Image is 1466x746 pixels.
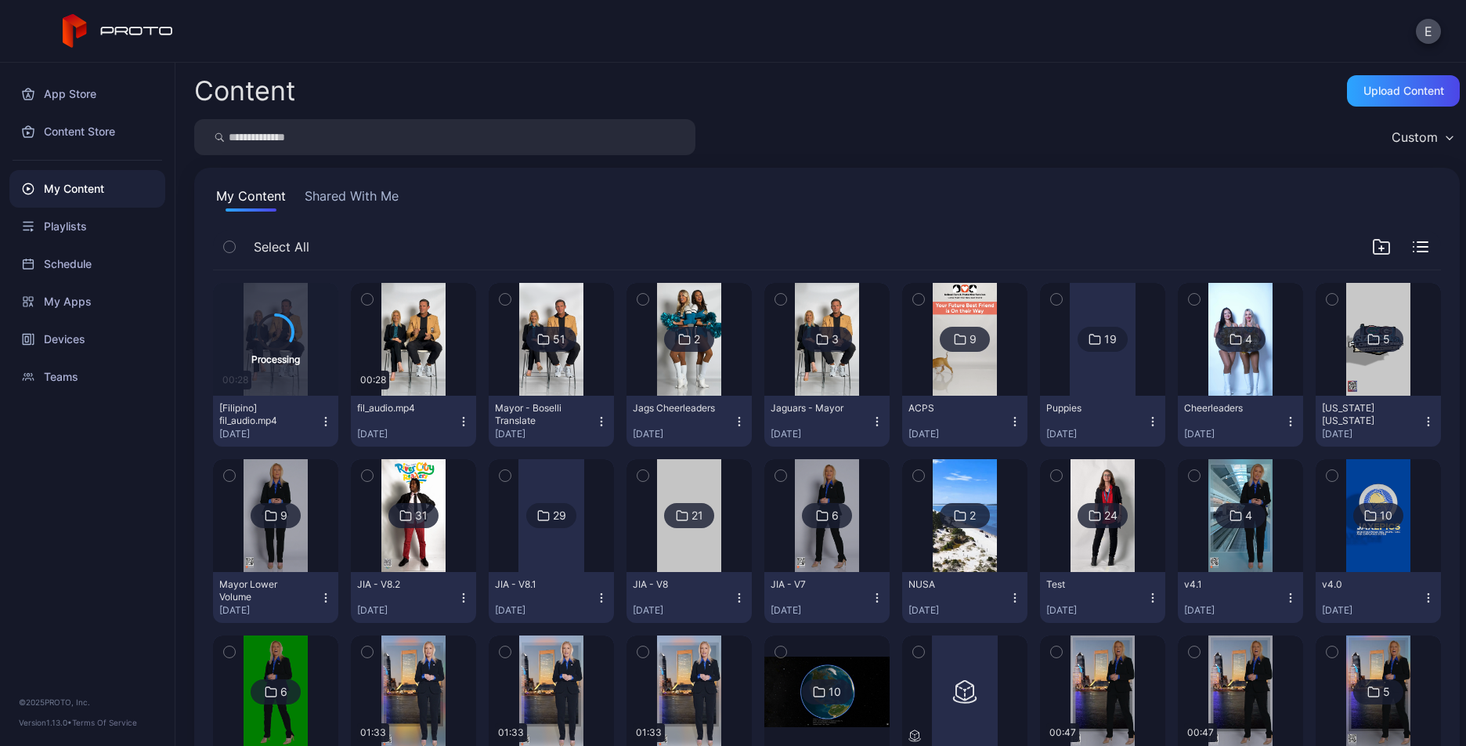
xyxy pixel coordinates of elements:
[694,332,700,346] div: 2
[254,237,309,256] span: Select All
[553,332,565,346] div: 51
[219,578,305,603] div: Mayor Lower Volume
[633,578,719,591] div: JIA - V8
[1322,604,1422,617] div: [DATE]
[1322,402,1408,427] div: Florida Georgia
[357,428,457,440] div: [DATE]
[1178,572,1303,623] button: v4.1[DATE]
[1184,604,1284,617] div: [DATE]
[213,186,289,212] button: My Content
[219,428,320,440] div: [DATE]
[1184,578,1270,591] div: v4.1
[832,332,839,346] div: 3
[902,396,1027,447] button: ACPS[DATE]
[219,604,320,617] div: [DATE]
[1178,396,1303,447] button: Cheerleaders[DATE]
[194,78,295,104] div: Content
[1040,396,1165,447] button: Puppies[DATE]
[1184,428,1284,440] div: [DATE]
[832,509,839,523] div: 6
[495,402,581,427] div: Mayor - Boselli Translate
[970,509,976,523] div: 2
[9,358,165,396] a: Teams
[633,428,733,440] div: [DATE]
[280,685,287,699] div: 6
[908,604,1009,617] div: [DATE]
[9,245,165,283] a: Schedule
[213,396,338,447] button: [Filipino] fil_audio.mp4[DATE]
[9,208,165,245] a: Playlists
[902,572,1027,623] button: NUSA[DATE]
[908,428,1009,440] div: [DATE]
[9,320,165,358] a: Devices
[280,509,287,523] div: 9
[9,75,165,113] a: App Store
[1245,332,1252,346] div: 4
[1316,396,1441,447] button: [US_STATE] [US_STATE][DATE]
[495,428,595,440] div: [DATE]
[351,396,476,447] button: fil_audio.mp4[DATE]
[771,402,857,415] div: Jaguars - Mayor
[771,578,857,591] div: JIA - V7
[1104,509,1118,523] div: 24
[72,718,137,727] a: Terms Of Service
[1322,428,1422,440] div: [DATE]
[495,578,581,591] div: JIA - V8.1
[1104,332,1117,346] div: 19
[1380,509,1392,523] div: 10
[1316,572,1441,623] button: v4.0[DATE]
[1392,129,1438,145] div: Custom
[251,351,300,366] div: Processing
[489,396,614,447] button: Mayor - Boselli Translate[DATE]
[19,696,156,708] div: © 2025 PROTO, Inc.
[495,604,595,617] div: [DATE]
[219,402,305,427] div: [Filipino] fil_audio.mp4
[1245,509,1252,523] div: 4
[1383,332,1390,346] div: 5
[908,402,995,415] div: ACPS
[1046,578,1132,591] div: Test
[553,509,566,523] div: 29
[9,283,165,320] a: My Apps
[1046,402,1132,415] div: Puppies
[691,509,703,523] div: 21
[351,572,476,623] button: JIA - V8.2[DATE]
[829,685,841,699] div: 10
[357,604,457,617] div: [DATE]
[302,186,402,212] button: Shared With Me
[1383,685,1390,699] div: 5
[1384,119,1460,155] button: Custom
[626,572,752,623] button: JIA - V8[DATE]
[633,604,733,617] div: [DATE]
[415,509,428,523] div: 31
[489,572,614,623] button: JIA - V8.1[DATE]
[357,578,443,591] div: JIA - V8.2
[764,396,890,447] button: Jaguars - Mayor[DATE]
[1184,402,1270,415] div: Cheerleaders
[1363,85,1444,97] div: Upload Content
[19,718,72,727] span: Version 1.13.0 •
[1347,75,1460,107] button: Upload Content
[9,113,165,150] a: Content Store
[1322,578,1408,591] div: v4.0
[213,572,338,623] button: Mayor Lower Volume[DATE]
[764,572,890,623] button: JIA - V7[DATE]
[1046,604,1146,617] div: [DATE]
[633,402,719,415] div: Jags Cheerleaders
[357,402,443,415] div: fil_audio.mp4
[1416,19,1441,44] button: E
[1046,428,1146,440] div: [DATE]
[626,396,752,447] button: Jags Cheerleaders[DATE]
[771,604,871,617] div: [DATE]
[9,170,165,208] a: My Content
[970,332,977,346] div: 9
[908,578,995,591] div: NUSA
